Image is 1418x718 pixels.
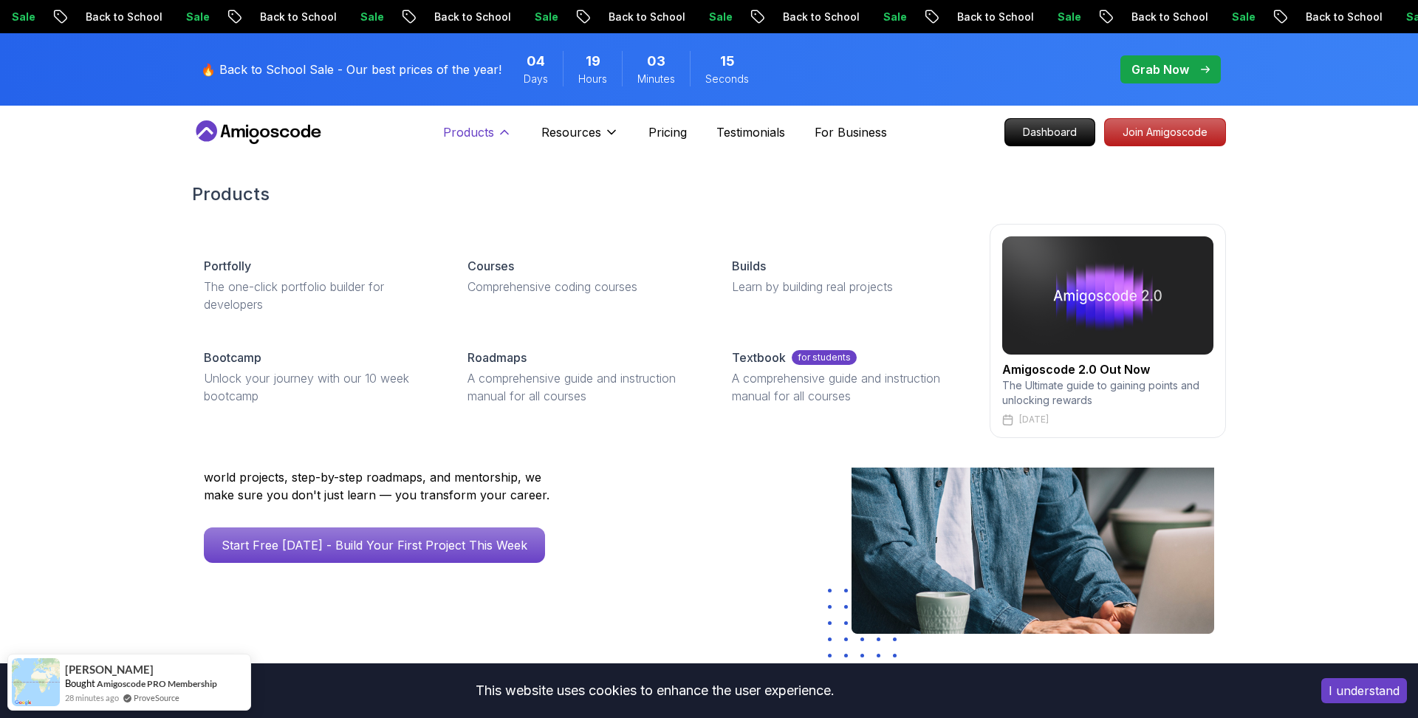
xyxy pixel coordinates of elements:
[511,10,558,24] p: Sale
[192,337,444,417] a: BootcampUnlock your journey with our 10 week bootcamp
[65,691,119,704] span: 28 minutes ago
[637,72,675,86] span: Minutes
[934,10,1034,24] p: Back to School
[1104,118,1226,146] a: Join Amigoscode
[541,123,619,153] button: Resources
[1005,119,1095,146] p: Dashboard
[201,61,501,78] p: 🔥 Back to School Sale - Our best prices of the year!
[1105,119,1225,146] p: Join Amigoscode
[732,278,960,295] p: Learn by building real projects
[586,51,600,72] span: 19 Hours
[1019,414,1049,425] p: [DATE]
[716,123,785,141] a: Testimonials
[1282,10,1383,24] p: Back to School
[732,369,960,405] p: A comprehensive guide and instruction manual for all courses
[467,369,696,405] p: A comprehensive guide and instruction manual for all courses
[759,10,860,24] p: Back to School
[11,674,1299,707] div: This website uses cookies to enhance the user experience.
[65,663,154,676] span: [PERSON_NAME]
[585,10,685,24] p: Back to School
[705,72,749,86] span: Seconds
[732,349,786,366] p: Textbook
[204,369,432,405] p: Unlock your journey with our 10 week bootcamp
[1108,10,1208,24] p: Back to School
[524,72,548,86] span: Days
[860,10,907,24] p: Sale
[456,245,708,307] a: CoursesComprehensive coding courses
[337,10,384,24] p: Sale
[1131,61,1189,78] p: Grab Now
[1002,360,1213,378] h2: Amigoscode 2.0 Out Now
[204,257,251,275] p: Portfolly
[65,677,95,689] span: Bought
[467,257,514,275] p: Courses
[192,182,1226,206] h2: Products
[204,433,558,504] p: Amigoscode has helped thousands of developers land roles at Amazon, Starling Bank, Mercado Livre,...
[685,10,733,24] p: Sale
[204,349,261,366] p: Bootcamp
[527,51,545,72] span: 4 Days
[1002,236,1213,355] img: amigoscode 2.0
[720,245,972,307] a: BuildsLearn by building real projects
[97,678,217,689] a: Amigoscode PRO Membership
[204,527,545,563] a: Start Free [DATE] - Build Your First Project This Week
[236,10,337,24] p: Back to School
[443,123,512,153] button: Products
[204,278,432,313] p: The one-click portfolio builder for developers
[1004,118,1095,146] a: Dashboard
[647,51,665,72] span: 3 Minutes
[467,349,527,366] p: Roadmaps
[411,10,511,24] p: Back to School
[578,72,607,86] span: Hours
[456,337,708,417] a: RoadmapsA comprehensive guide and instruction manual for all courses
[62,10,162,24] p: Back to School
[12,658,60,706] img: provesource social proof notification image
[1034,10,1081,24] p: Sale
[990,224,1226,438] a: amigoscode 2.0Amigoscode 2.0 Out NowThe Ultimate guide to gaining points and unlocking rewards[DATE]
[815,123,887,141] a: For Business
[720,51,735,72] span: 15 Seconds
[192,245,444,325] a: PortfollyThe one-click portfolio builder for developers
[732,257,766,275] p: Builds
[648,123,687,141] a: Pricing
[792,350,857,365] p: for students
[1208,10,1256,24] p: Sale
[720,337,972,417] a: Textbookfor studentsA comprehensive guide and instruction manual for all courses
[541,123,601,141] p: Resources
[1002,378,1213,408] p: The Ultimate guide to gaining points and unlocking rewards
[134,691,179,704] a: ProveSource
[467,278,696,295] p: Comprehensive coding courses
[1321,678,1407,703] button: Accept cookies
[443,123,494,141] p: Products
[162,10,210,24] p: Sale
